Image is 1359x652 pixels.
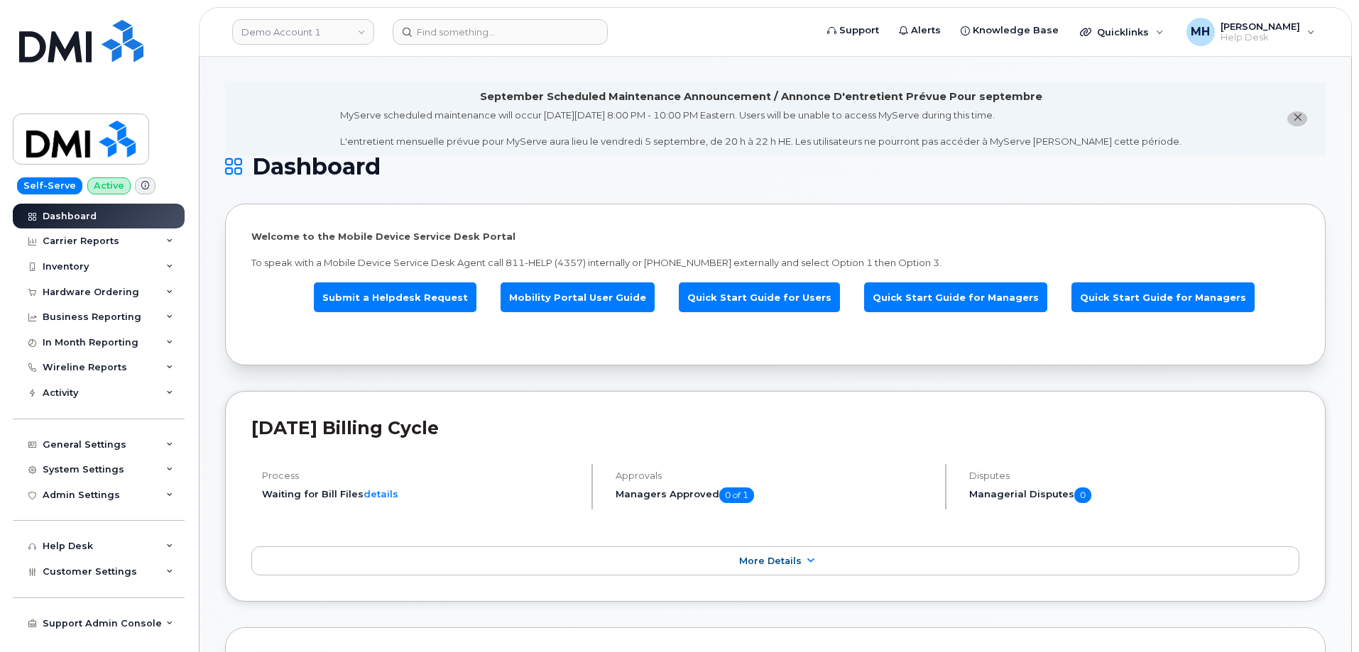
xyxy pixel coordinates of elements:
h4: Process [262,470,579,481]
a: Quick Start Guide for Users [679,282,840,313]
a: Submit a Helpdesk Request [314,282,476,313]
a: Mobility Portal User Guide [501,282,655,313]
h4: Disputes [969,470,1299,481]
h4: Approvals [616,470,933,481]
div: September Scheduled Maintenance Announcement / Annonce D'entretient Prévue Pour septembre [480,89,1042,104]
p: Welcome to the Mobile Device Service Desk Portal [251,230,1299,243]
a: details [364,488,398,499]
button: close notification [1287,111,1307,126]
span: More Details [739,556,802,566]
span: 0 of 1 [719,487,754,503]
h5: Managerial Disputes [969,487,1299,503]
div: MyServe scheduled maintenance will occur [DATE][DATE] 8:00 PM - 10:00 PM Eastern. Users will be u... [340,109,1181,148]
h5: Managers Approved [616,487,933,503]
h2: [DATE] Billing Cycle [251,417,1299,438]
span: Dashboard [252,156,381,177]
a: Quick Start Guide for Managers [1071,282,1255,313]
span: 0 [1074,487,1091,503]
p: To speak with a Mobile Device Service Desk Agent call 811-HELP (4357) internally or [PHONE_NUMBER... [251,256,1299,270]
a: Quick Start Guide for Managers [864,282,1047,313]
li: Waiting for Bill Files [262,487,579,501]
